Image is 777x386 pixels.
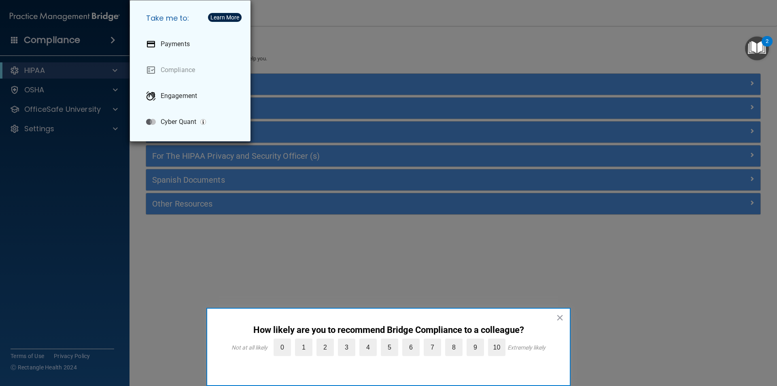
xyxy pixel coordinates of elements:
[274,339,291,356] label: 0
[223,325,554,335] p: How likely are you to recommend Bridge Compliance to a colleague?
[467,339,484,356] label: 9
[424,339,441,356] label: 7
[161,92,197,100] p: Engagement
[637,328,767,361] iframe: Drift Widget Chat Controller
[140,33,244,55] a: Payments
[556,311,564,324] button: Close
[161,118,196,126] p: Cyber Quant
[231,344,267,351] div: Not at all likely
[161,40,190,48] p: Payments
[488,339,505,356] label: 10
[316,339,334,356] label: 2
[402,339,420,356] label: 6
[338,339,355,356] label: 3
[140,7,244,30] h5: Take me to:
[445,339,463,356] label: 8
[208,13,242,22] button: Learn More
[140,85,244,107] a: Engagement
[295,339,312,356] label: 1
[140,59,244,81] a: Compliance
[745,36,769,60] button: Open Resource Center, 2 new notifications
[507,344,546,351] div: Extremely likely
[766,41,769,52] div: 2
[210,15,239,20] div: Learn More
[140,111,244,133] a: Cyber Quant
[381,339,398,356] label: 5
[359,339,377,356] label: 4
